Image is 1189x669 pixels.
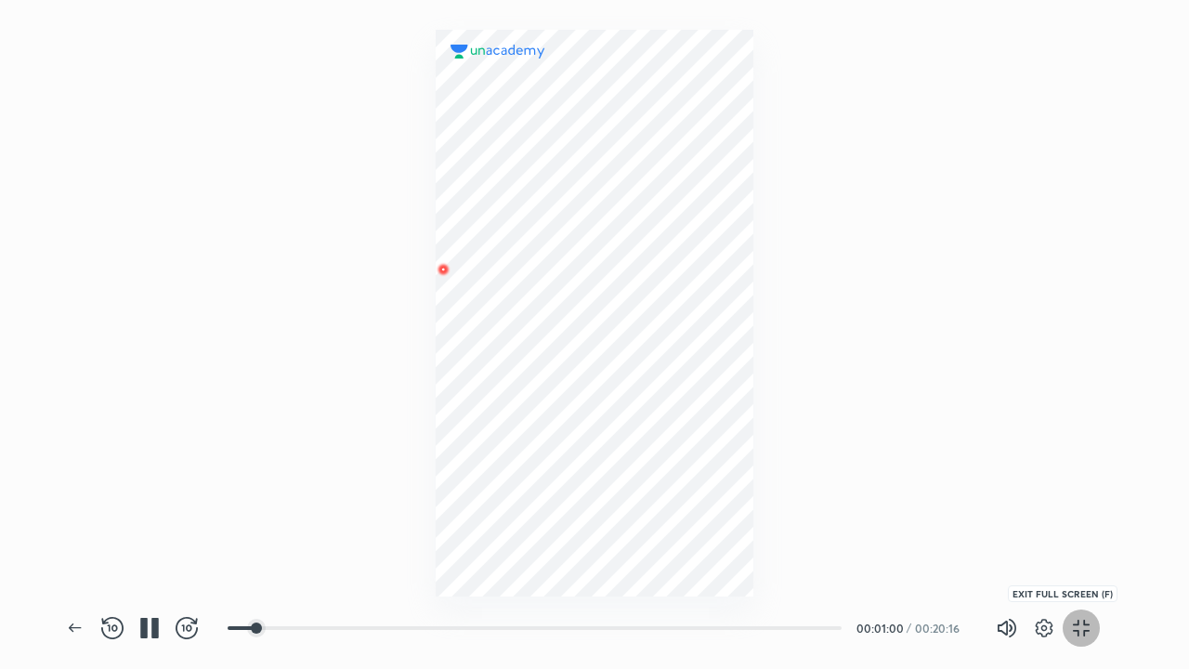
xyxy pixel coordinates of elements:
div: 00:20:16 [915,623,966,634]
img: logo.2a7e12a2.svg [451,45,546,59]
div: EXIT FULL SCREEN (F) [1008,585,1117,602]
div: / [907,623,911,634]
div: 00:01:00 [856,623,903,634]
img: wMgqJGBwKWe8AAAAABJRU5ErkJggg== [432,258,454,281]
